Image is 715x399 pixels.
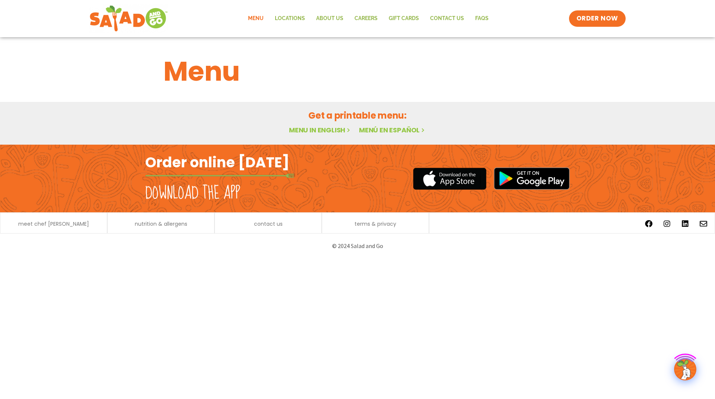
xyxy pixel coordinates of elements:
[135,221,187,226] a: nutrition & allergens
[149,241,566,251] p: © 2024 Salad and Go
[89,4,168,33] img: new-SAG-logo-768×292
[569,10,626,27] a: ORDER NOW
[242,10,269,27] a: Menu
[355,221,396,226] a: terms & privacy
[145,174,294,178] img: fork
[269,10,311,27] a: Locations
[494,167,570,190] img: google_play
[18,221,89,226] a: meet chef [PERSON_NAME]
[163,109,552,122] h2: Get a printable menu:
[311,10,349,27] a: About Us
[359,125,426,135] a: Menú en español
[383,10,425,27] a: GIFT CARDS
[163,51,552,91] h1: Menu
[413,167,486,191] img: appstore
[289,125,352,135] a: Menu in English
[145,183,240,204] h2: Download the app
[145,153,289,171] h2: Order online [DATE]
[576,14,618,23] span: ORDER NOW
[254,221,283,226] a: contact us
[242,10,494,27] nav: Menu
[425,10,470,27] a: Contact Us
[470,10,494,27] a: FAQs
[349,10,383,27] a: Careers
